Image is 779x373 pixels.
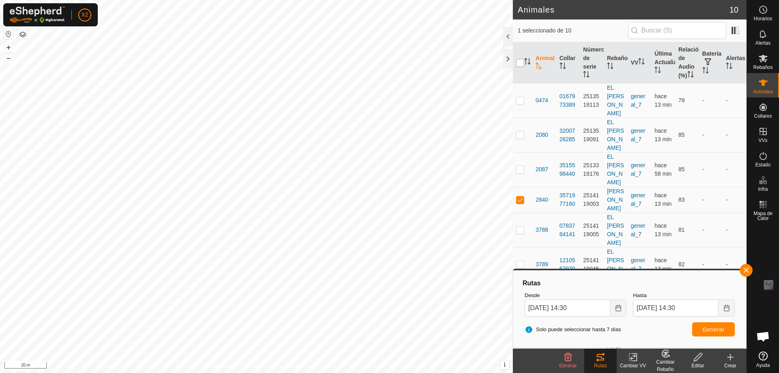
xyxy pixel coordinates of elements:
[638,59,645,66] p-sorticon: Activar para ordenar
[584,362,617,369] div: Rutas
[654,257,671,272] span: 25 sept 2025, 14:17
[723,187,747,213] td: -
[687,72,694,79] p-sorticon: Activar para ordenar
[699,152,723,187] td: -
[755,162,770,167] span: Estado
[654,222,671,237] span: 25 sept 2025, 14:17
[583,222,600,239] div: 2514119005
[682,362,714,369] div: Editar
[699,213,723,247] td: -
[678,132,685,138] span: 85
[723,213,747,247] td: -
[678,261,685,267] span: 82
[678,166,685,172] span: 85
[758,187,768,192] span: Infra
[617,362,649,369] div: Cambiar VV
[714,362,747,369] div: Crear
[747,348,779,371] a: Ayuda
[692,322,735,336] button: Generar
[500,360,509,369] button: i
[607,64,613,70] p-sorticon: Activar para ordenar
[518,5,730,15] h2: Animales
[651,42,675,84] th: Última Actualización
[536,131,548,139] span: 2080
[723,118,747,152] td: -
[607,84,624,118] div: EL [PERSON_NAME]
[755,41,770,45] span: Alertas
[654,93,671,108] span: 25 sept 2025, 14:17
[583,72,590,79] p-sorticon: Activar para ordenar
[580,42,604,84] th: Número de serie
[604,42,628,84] th: Rebaño
[719,300,735,317] button: Choose Date
[675,42,699,84] th: Relación de Audio (%)
[10,6,65,23] img: Logo Gallagher
[536,96,548,105] span: 0474
[730,4,738,16] span: 10
[678,97,685,103] span: 79
[18,30,28,39] button: Capas del Mapa
[726,64,732,70] p-sorticon: Activar para ordenar
[654,127,671,142] span: 25 sept 2025, 14:17
[583,161,600,178] div: 2513319176
[525,326,621,334] span: Solo puede seleccionar hasta 7 días
[536,260,548,269] span: 3789
[756,363,770,368] span: Ayuda
[702,68,709,75] p-sorticon: Activar para ordenar
[583,191,600,208] div: 2514119003
[583,256,600,273] div: 2514119046
[532,42,556,84] th: Animal
[81,11,88,19] span: X2
[628,42,652,84] th: VV
[699,187,723,213] td: -
[536,64,542,70] p-sorticon: Activar para ordenar
[723,83,747,118] td: -
[654,68,661,74] p-sorticon: Activar para ordenar
[699,42,723,84] th: Batería
[699,83,723,118] td: -
[560,127,577,144] div: 3200726285
[583,92,600,109] div: 2513519113
[525,291,626,300] label: Desde
[559,363,577,369] span: Eliminar
[649,358,682,373] div: Cambiar Rebaño
[723,152,747,187] td: -
[753,65,773,70] span: Rebaños
[518,26,628,35] span: 1 seleccionado de 10
[560,191,577,208] div: 3571977160
[631,127,646,142] a: general_7
[583,127,600,144] div: 2513519091
[4,29,13,39] button: Restablecer Mapa
[654,192,671,207] span: 25 sept 2025, 14:17
[556,42,580,84] th: Collar
[607,187,624,213] div: [PERSON_NAME]
[723,247,747,282] td: -
[633,291,735,300] label: Hasta
[524,59,531,66] p-sorticon: Activar para ordenar
[271,362,298,370] a: Contáctenos
[753,89,773,94] span: Animales
[521,278,738,288] div: Rutas
[536,226,548,234] span: 3788
[560,161,577,178] div: 3515598440
[702,326,725,333] span: Generar
[504,361,506,368] span: i
[758,138,767,143] span: VVs
[754,114,772,119] span: Collares
[631,222,646,237] a: general_7
[560,64,566,70] p-sorticon: Activar para ordenar
[536,196,548,204] span: 2840
[610,300,626,317] button: Choose Date
[560,222,577,239] div: 0783784141
[607,213,624,247] div: EL [PERSON_NAME]
[631,192,646,207] a: general_7
[699,118,723,152] td: -
[536,165,548,174] span: 2087
[754,16,772,21] span: Horarios
[215,362,261,370] a: Política de Privacidad
[607,248,624,282] div: EL [PERSON_NAME]
[751,324,775,349] div: Chat abierto
[560,92,577,109] div: 0167973389
[4,43,13,52] button: +
[699,247,723,282] td: -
